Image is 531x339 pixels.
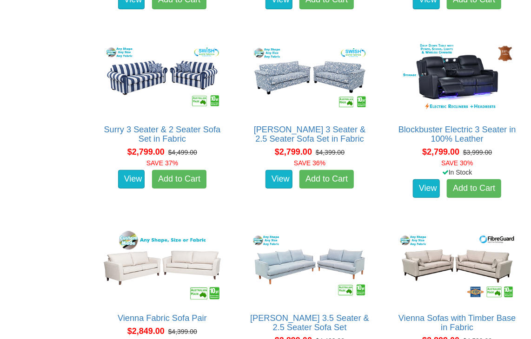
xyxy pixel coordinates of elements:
[463,149,492,156] del: $3,999.00
[265,170,292,189] a: View
[396,228,519,304] img: Vienna Sofas with Timber Base in Fabric
[275,147,312,156] span: $2,799.00
[100,40,224,116] img: Surry 3 Seater & 2 Seater Sofa Set in Fabric
[254,125,366,143] a: [PERSON_NAME] 3 Seater & 2.5 Seater Sofa Set in Fabric
[294,159,325,167] font: SAVE 36%
[398,313,516,332] a: Vienna Sofas with Timber Base in Fabric
[398,125,516,143] a: Blockbuster Electric 3 Seater in 100% Leather
[146,159,178,167] font: SAVE 37%
[250,313,369,332] a: [PERSON_NAME] 3.5 Seater & 2.5 Seater Sofa Set
[100,228,224,304] img: Vienna Fabric Sofa Pair
[441,159,473,167] font: SAVE 30%
[152,170,206,189] a: Add to Cart
[168,149,197,156] del: $4,499.00
[104,125,221,143] a: Surry 3 Seater & 2 Seater Sofa Set in Fabric
[127,326,165,336] span: $2,849.00
[118,170,145,189] a: View
[299,170,354,189] a: Add to Cart
[389,168,526,177] div: In Stock
[127,147,165,156] span: $2,799.00
[447,179,501,198] a: Add to Cart
[248,40,372,116] img: Tiffany 3 Seater & 2.5 Seater Sofa Set in Fabric
[396,40,519,116] img: Blockbuster Electric 3 Seater in 100% Leather
[248,228,372,304] img: Marley 3.5 Seater & 2.5 Seater Sofa Set
[422,147,459,156] span: $2,799.00
[316,149,345,156] del: $4,399.00
[413,179,440,198] a: View
[118,313,207,323] a: Vienna Fabric Sofa Pair
[168,328,197,335] del: $4,399.00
